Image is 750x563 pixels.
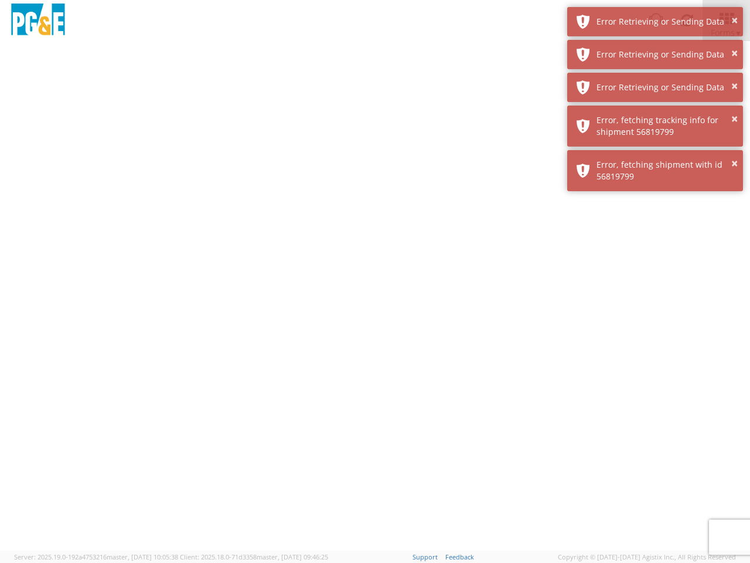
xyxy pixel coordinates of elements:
[412,552,438,561] a: Support
[731,78,738,95] button: ×
[731,45,738,62] button: ×
[596,82,734,93] div: Error Retrieving or Sending Data
[558,552,736,562] span: Copyright © [DATE]-[DATE] Agistix Inc., All Rights Reserved
[596,16,734,28] div: Error Retrieving or Sending Data
[107,552,178,561] span: master, [DATE] 10:05:38
[596,49,734,60] div: Error Retrieving or Sending Data
[731,155,738,172] button: ×
[9,4,67,38] img: pge-logo-06675f144f4cfa6a6814.png
[445,552,474,561] a: Feedback
[731,12,738,29] button: ×
[596,114,734,138] div: Error, fetching tracking info for shipment 56819799
[14,552,178,561] span: Server: 2025.19.0-192a4753216
[180,552,328,561] span: Client: 2025.18.0-71d3358
[596,159,734,182] div: Error, fetching shipment with id 56819799
[731,111,738,128] button: ×
[257,552,328,561] span: master, [DATE] 09:46:25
